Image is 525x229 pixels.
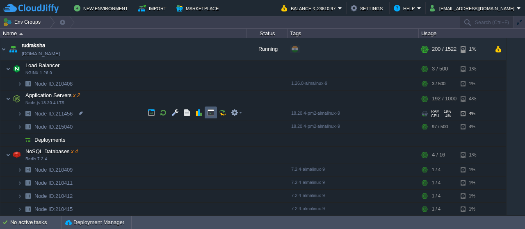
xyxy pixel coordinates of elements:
img: AMDAwAAAACH5BAEAAAAALAAAAAABAAEAAAICRAEAOw== [17,190,22,202]
img: AMDAwAAAACH5BAEAAAAALAAAAAABAAEAAAICRAEAOw== [17,163,22,176]
div: 1% [461,147,487,163]
button: New Environment [74,3,130,13]
span: rudraksha [22,41,45,50]
span: 210415 [34,206,74,213]
img: AMDAwAAAACH5BAEAAAAALAAAAAABAAEAAAICRAEAOw== [11,61,23,77]
img: AMDAwAAAACH5BAEAAAAALAAAAAABAAEAAAICRAEAOw== [0,38,7,60]
div: Name [1,29,246,38]
span: 210411 [34,179,74,186]
span: x 2 [72,92,80,98]
span: Redis 7.2.4 [25,156,47,161]
span: CPU [431,114,439,118]
div: 1 / 4 [432,203,441,215]
button: [EMAIL_ADDRESS][DOMAIN_NAME] [430,3,517,13]
span: 18.20.4-pm2-almalinux-9 [291,111,340,116]
span: Application Servers [25,92,81,99]
div: 1 / 4 [432,190,441,202]
img: AMDAwAAAACH5BAEAAAAALAAAAAABAAEAAAICRAEAOw== [11,147,23,163]
button: Env Groups [3,16,43,28]
span: Node ID: [34,193,55,199]
img: AMDAwAAAACH5BAEAAAAALAAAAAABAAEAAAICRAEAOw== [22,177,34,189]
img: AMDAwAAAACH5BAEAAAAALAAAAAABAAEAAAICRAEAOw== [17,77,22,90]
span: 7.2.4-almalinux-9 [291,180,325,185]
a: Load BalancerNGINX 1.26.0 [25,62,61,68]
span: Node.js 18.20.4 LTS [25,100,64,105]
span: RAM [431,109,440,113]
a: NoSQL Databasesx 4Redis 7.2.4 [25,148,79,154]
span: 7.2.4-almalinux-9 [291,193,325,198]
div: Tags [288,29,418,38]
img: AMDAwAAAACH5BAEAAAAALAAAAAABAAEAAAICRAEAOw== [11,91,23,107]
a: Node ID:210409 [34,166,74,173]
div: 4% [461,91,487,107]
span: NoSQL Databases [25,148,79,155]
div: 192 / 1000 [432,91,457,107]
div: 1% [461,163,487,176]
span: 19% [443,109,451,113]
img: AMDAwAAAACH5BAEAAAAALAAAAAABAAEAAAICRAEAOw== [22,120,34,133]
span: 7.2.4-almalinux-9 [291,206,325,211]
span: Node ID: [34,111,55,117]
a: Node ID:215040 [34,123,74,130]
a: [DOMAIN_NAME] [22,50,60,58]
a: Node ID:210415 [34,206,74,213]
span: 18.20.4-pm2-almalinux-9 [291,124,340,129]
img: AMDAwAAAACH5BAEAAAAALAAAAAABAAEAAAICRAEAOw== [17,177,22,189]
div: Usage [419,29,506,38]
img: CloudJiffy [3,3,59,14]
div: 1% [461,203,487,215]
img: AMDAwAAAACH5BAEAAAAALAAAAAABAAEAAAICRAEAOw== [22,190,34,202]
div: 1 / 4 [432,163,441,176]
span: NGINX 1.26.0 [25,70,52,75]
img: AMDAwAAAACH5BAEAAAAALAAAAAABAAEAAAICRAEAOw== [22,77,34,90]
img: AMDAwAAAACH5BAEAAAAALAAAAAABAAEAAAICRAEAOw== [22,134,34,146]
button: Marketplace [176,3,221,13]
div: 1% [461,177,487,189]
img: AMDAwAAAACH5BAEAAAAALAAAAAABAAEAAAICRAEAOw== [6,147,11,163]
button: Settings [351,3,385,13]
span: 1.26.0-almalinux-9 [291,81,327,86]
div: 97 / 500 [432,120,448,133]
a: Node ID:210411 [34,179,74,186]
button: Import [138,3,169,13]
img: AMDAwAAAACH5BAEAAAAALAAAAAABAAEAAAICRAEAOw== [22,107,34,120]
span: Load Balancer [25,62,61,69]
div: No active tasks [10,216,62,229]
span: 7.2.4-almalinux-9 [291,167,325,172]
a: Deployments [34,136,67,143]
img: AMDAwAAAACH5BAEAAAAALAAAAAABAAEAAAICRAEAOw== [17,120,22,133]
span: 210409 [34,166,74,173]
div: Running [247,38,288,60]
img: AMDAwAAAACH5BAEAAAAALAAAAAABAAEAAAICRAEAOw== [6,61,11,77]
img: AMDAwAAAACH5BAEAAAAALAAAAAABAAEAAAICRAEAOw== [22,203,34,215]
div: 200 / 1522 [432,38,457,60]
div: 4% [461,120,487,133]
span: 210408 [34,80,74,87]
div: 3 / 500 [432,77,445,90]
span: 215040 [34,123,74,130]
img: AMDAwAAAACH5BAEAAAAALAAAAAABAAEAAAICRAEAOw== [6,91,11,107]
span: Node ID: [34,124,55,130]
div: Status [247,29,287,38]
img: AMDAwAAAACH5BAEAAAAALAAAAAABAAEAAAICRAEAOw== [17,134,22,146]
div: 1% [461,61,487,77]
button: Balance ₹-23610.97 [281,3,338,13]
div: 1% [461,38,487,60]
button: Help [394,3,417,13]
button: Deployment Manager [65,218,124,227]
span: Node ID: [34,81,55,87]
a: Node ID:210412 [34,193,74,200]
img: AMDAwAAAACH5BAEAAAAALAAAAAABAAEAAAICRAEAOw== [19,33,23,35]
span: Node ID: [34,167,55,173]
div: 1% [461,190,487,202]
img: AMDAwAAAACH5BAEAAAAALAAAAAABAAEAAAICRAEAOw== [22,163,34,176]
span: x 4 [70,148,78,154]
a: Node ID:210408 [34,80,74,87]
img: AMDAwAAAACH5BAEAAAAALAAAAAABAAEAAAICRAEAOw== [7,38,19,60]
a: Application Serversx 2Node.js 18.20.4 LTS [25,92,81,98]
div: 1% [461,77,487,90]
span: 210412 [34,193,74,200]
span: 4% [443,114,451,118]
span: 211456 [34,110,74,117]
